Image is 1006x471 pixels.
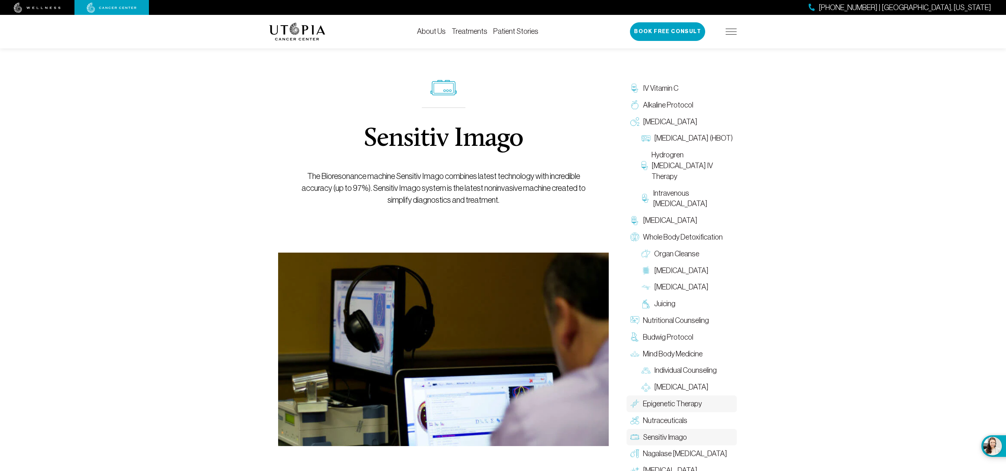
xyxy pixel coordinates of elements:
h1: Sensitiv Imago [364,126,523,153]
img: Sensitiv Imago [278,253,609,446]
img: Mind Body Medicine [630,349,639,358]
img: Nutritional Counseling [630,316,639,325]
span: Alkaline Protocol [643,100,693,110]
a: Organ Cleanse [638,246,737,262]
a: Whole Body Detoxification [627,229,737,246]
span: Whole Body Detoxification [643,232,723,243]
span: Nagalase [MEDICAL_DATA] [643,448,727,459]
span: Juicing [654,298,675,309]
a: Nutraceuticals [627,412,737,429]
a: About Us [417,27,446,35]
img: icon [430,80,457,96]
a: [PHONE_NUMBER] | [GEOGRAPHIC_DATA], [US_STATE] [809,2,991,13]
a: Hydrogren [MEDICAL_DATA] IV Therapy [638,147,737,185]
a: Juicing [638,295,737,312]
a: [MEDICAL_DATA] [638,262,737,279]
img: Organ Cleanse [642,249,650,258]
img: Epigenetic Therapy [630,399,639,408]
a: [MEDICAL_DATA] [638,379,737,395]
span: Individual Counseling [654,365,717,376]
a: [MEDICAL_DATA] [627,113,737,130]
span: Nutraceuticals [643,415,687,426]
a: [MEDICAL_DATA] [638,279,737,295]
span: Hydrogren [MEDICAL_DATA] IV Therapy [652,150,733,182]
span: [MEDICAL_DATA] [643,116,697,127]
a: Epigenetic Therapy [627,395,737,412]
a: Individual Counseling [638,362,737,379]
a: Nagalase [MEDICAL_DATA] [627,445,737,462]
img: wellness [14,3,61,13]
img: Chelation Therapy [630,216,639,225]
span: Epigenetic Therapy [643,398,702,409]
img: Whole Body Detoxification [630,233,639,241]
img: cancer center [87,3,137,13]
span: [MEDICAL_DATA] [654,265,709,276]
span: Mind Body Medicine [643,349,703,359]
a: [MEDICAL_DATA] (HBOT) [638,130,737,147]
span: [MEDICAL_DATA] [654,382,709,392]
span: [MEDICAL_DATA] (HBOT) [654,133,733,144]
a: Treatments [452,27,487,35]
img: Budwig Protocol [630,333,639,342]
img: Hyperbaric Oxygen Therapy (HBOT) [642,134,650,143]
span: [MEDICAL_DATA] [643,215,697,226]
a: Mind Body Medicine [627,346,737,362]
span: Sensitiv Imago [643,432,687,443]
a: Intravenous [MEDICAL_DATA] [638,185,737,212]
span: Nutritional Counseling [643,315,709,326]
a: IV Vitamin C [627,80,737,97]
img: logo [269,23,325,41]
img: Colon Therapy [642,266,650,275]
img: Juicing [642,299,650,308]
a: [MEDICAL_DATA] [627,212,737,229]
img: icon-hamburger [726,29,737,35]
img: Intravenous Ozone Therapy [642,194,649,203]
span: Budwig Protocol [643,332,693,343]
p: The Bioresonance machine Sensitiv Imago combines latest technology with incredible accuracy (up t... [295,170,592,206]
img: IV Vitamin C [630,84,639,93]
span: [MEDICAL_DATA] [654,282,709,292]
a: Sensitiv Imago [627,429,737,446]
span: Organ Cleanse [654,249,699,259]
img: Individual Counseling [642,366,650,375]
img: Nagalase Blood Test [630,449,639,458]
img: Hydrogren Peroxide IV Therapy [642,161,648,170]
img: Oxygen Therapy [630,117,639,126]
button: Book Free Consult [630,22,705,41]
a: Patient Stories [493,27,538,35]
a: Budwig Protocol [627,329,737,346]
img: Alkaline Protocol [630,100,639,109]
img: Sensitiv Imago [630,433,639,442]
a: Nutritional Counseling [627,312,737,329]
a: Alkaline Protocol [627,97,737,113]
span: [PHONE_NUMBER] | [GEOGRAPHIC_DATA], [US_STATE] [819,2,991,13]
img: Nutraceuticals [630,416,639,425]
span: Intravenous [MEDICAL_DATA] [653,188,733,209]
img: Group Therapy [642,383,650,392]
img: Lymphatic Massage [642,283,650,292]
span: IV Vitamin C [643,83,678,94]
